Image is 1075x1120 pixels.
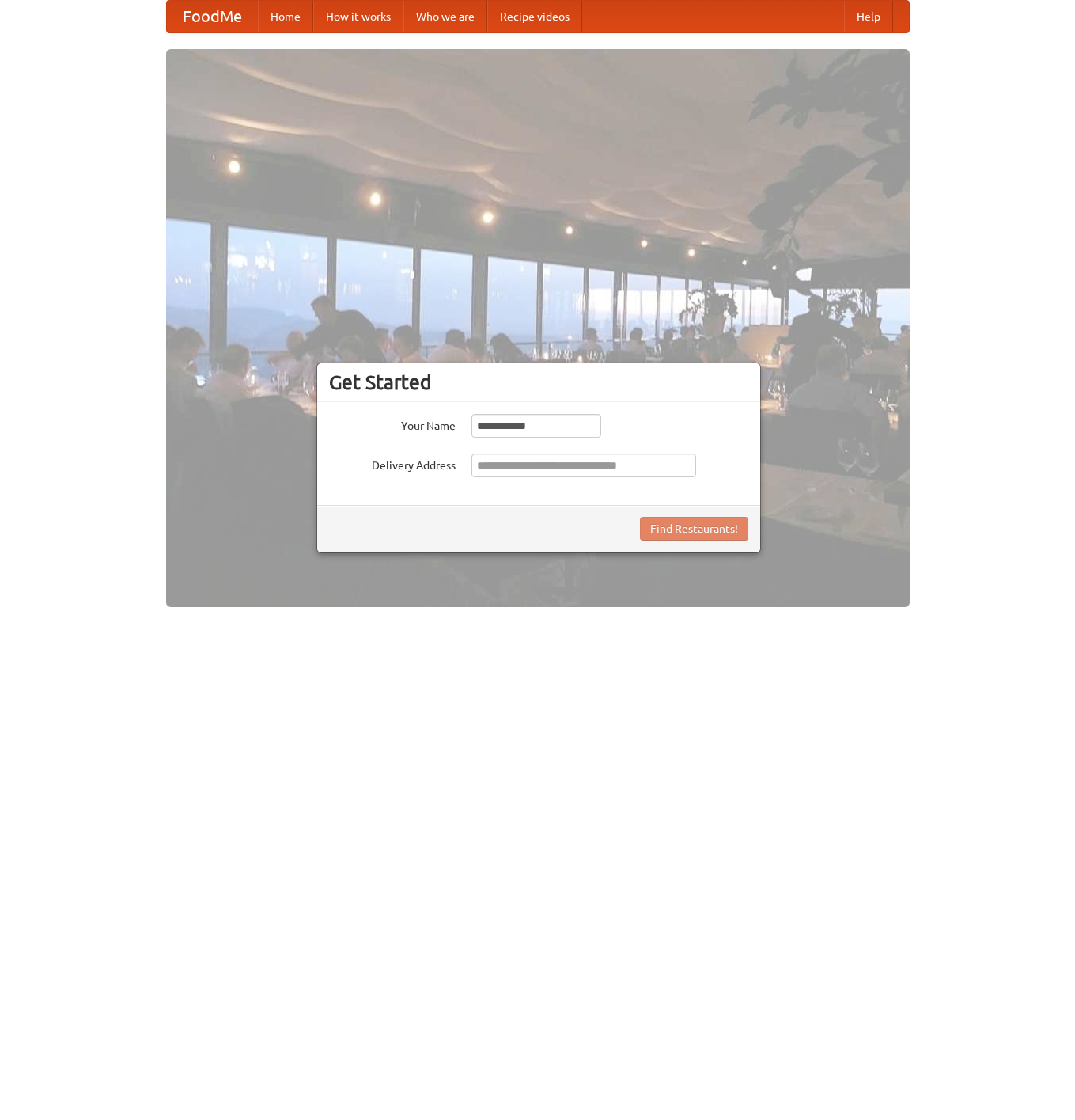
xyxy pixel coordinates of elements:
[258,1,313,32] a: Home
[329,414,456,434] label: Your Name
[329,454,456,473] label: Delivery Address
[403,1,487,32] a: Who we are
[487,1,582,32] a: Recipe videos
[313,1,403,32] a: How it works
[329,370,748,394] h3: Get Started
[640,517,748,541] button: Find Restaurants!
[844,1,893,32] a: Help
[167,1,258,32] a: FoodMe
